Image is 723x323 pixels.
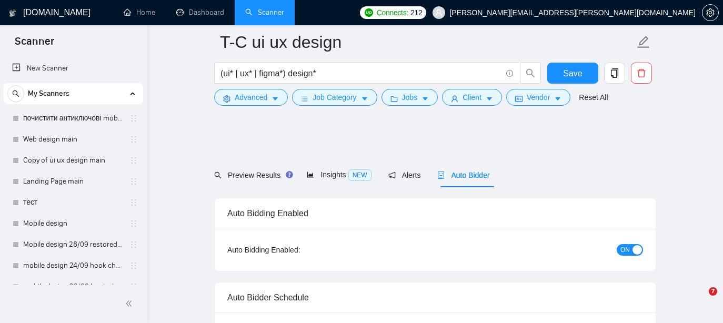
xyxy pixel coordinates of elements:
[23,213,123,234] a: Mobile design
[307,170,371,179] span: Insights
[235,92,267,103] span: Advanced
[687,287,712,312] iframe: Intercom live chat
[605,68,625,78] span: copy
[129,156,138,165] span: holder
[23,171,123,192] a: Landing Page main
[214,171,290,179] span: Preview Results
[631,68,651,78] span: delete
[381,89,438,106] button: folderJobscaret-down
[7,85,24,102] button: search
[292,89,377,106] button: barsJob Categorycaret-down
[547,63,598,84] button: Save
[709,287,717,296] span: 7
[421,95,429,103] span: caret-down
[527,92,550,103] span: Vendor
[604,63,625,84] button: copy
[227,244,366,256] div: Auto Bidding Enabled:
[23,276,123,297] a: mobile design 23/09 hook changed
[435,9,443,16] span: user
[227,282,643,312] div: Auto Bidder Schedule
[285,170,294,179] div: Tooltip anchor
[220,67,501,80] input: Search Freelance Jobs...
[176,8,224,17] a: dashboardDashboard
[515,95,523,103] span: idcard
[377,7,408,18] span: Connects:
[124,8,155,17] a: homeHome
[28,83,69,104] span: My Scanners
[520,68,540,78] span: search
[23,108,123,129] a: почистити антиключові mobile design main
[214,171,222,179] span: search
[554,95,561,103] span: caret-down
[129,135,138,144] span: holder
[437,171,445,179] span: robot
[437,171,489,179] span: Auto Bidder
[313,92,356,103] span: Job Category
[129,240,138,249] span: holder
[620,244,630,256] span: ON
[520,63,541,84] button: search
[388,171,421,179] span: Alerts
[702,8,719,17] a: setting
[245,8,284,17] a: searchScanner
[223,95,230,103] span: setting
[579,92,608,103] a: Reset All
[506,89,570,106] button: idcardVendorcaret-down
[486,95,493,103] span: caret-down
[506,70,513,77] span: info-circle
[12,58,135,79] a: New Scanner
[23,255,123,276] a: mobile design 24/09 hook changed
[129,261,138,270] span: holder
[365,8,373,17] img: upwork-logo.png
[307,171,314,178] span: area-chart
[463,92,481,103] span: Client
[125,298,136,309] span: double-left
[348,169,371,181] span: NEW
[8,90,24,97] span: search
[637,35,650,49] span: edit
[631,63,652,84] button: delete
[220,29,635,55] input: Scanner name...
[9,5,16,22] img: logo
[129,114,138,123] span: holder
[361,95,368,103] span: caret-down
[702,8,718,17] span: setting
[390,95,398,103] span: folder
[301,95,308,103] span: bars
[214,89,288,106] button: settingAdvancedcaret-down
[451,95,458,103] span: user
[563,67,582,80] span: Save
[442,89,502,106] button: userClientcaret-down
[702,4,719,21] button: setting
[402,92,418,103] span: Jobs
[129,219,138,228] span: holder
[129,198,138,207] span: holder
[23,192,123,213] a: тест
[129,282,138,291] span: holder
[272,95,279,103] span: caret-down
[129,177,138,186] span: holder
[410,7,422,18] span: 212
[23,129,123,150] a: Web design main
[388,171,396,179] span: notification
[227,198,643,228] div: Auto Bidding Enabled
[6,34,63,56] span: Scanner
[23,234,123,255] a: Mobile design 28/09 restored to first version
[23,150,123,171] a: Copy of ui ux design main
[4,58,143,79] li: New Scanner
